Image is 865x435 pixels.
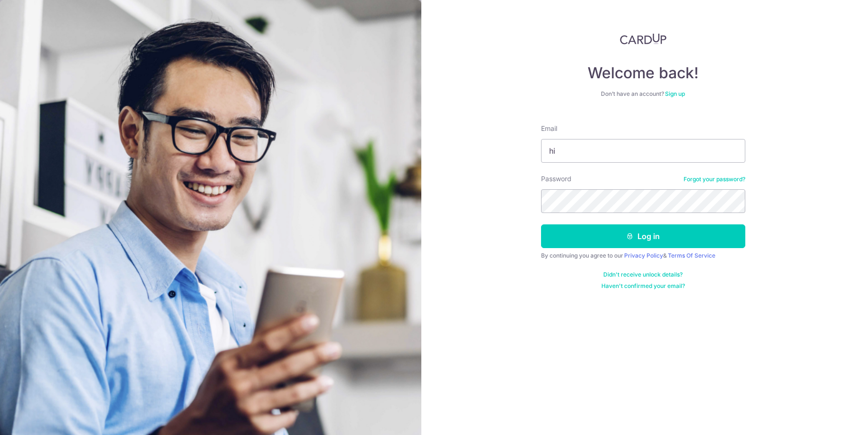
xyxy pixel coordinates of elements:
[601,282,685,290] a: Haven't confirmed your email?
[668,252,715,259] a: Terms Of Service
[624,252,663,259] a: Privacy Policy
[541,174,571,184] label: Password
[541,252,745,259] div: By continuing you agree to our &
[665,90,685,97] a: Sign up
[541,124,557,133] label: Email
[603,271,683,278] a: Didn't receive unlock details?
[541,224,745,248] button: Log in
[541,139,745,163] input: Enter your Email
[541,90,745,98] div: Don’t have an account?
[684,176,745,183] a: Forgot your password?
[541,64,745,83] h4: Welcome back!
[620,33,666,45] img: CardUp Logo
